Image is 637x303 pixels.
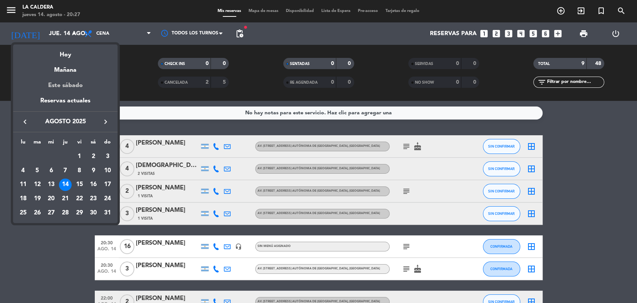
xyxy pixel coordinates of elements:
div: 29 [73,207,86,219]
td: 12 de agosto de 2025 [30,178,44,192]
th: miércoles [44,138,58,149]
div: 16 [87,179,100,191]
div: 28 [59,207,72,219]
td: 14 de agosto de 2025 [58,178,72,192]
div: 1 [73,150,86,163]
div: 22 [73,192,86,205]
span: agosto 2025 [32,117,99,127]
td: 31 de agosto de 2025 [100,206,115,220]
td: AGO. [16,149,72,164]
td: 11 de agosto de 2025 [16,178,30,192]
td: 28 de agosto de 2025 [58,206,72,220]
th: martes [30,138,44,149]
td: 20 de agosto de 2025 [44,192,58,206]
div: Este sábado [13,75,118,96]
div: Reservas actuales [13,96,118,111]
div: 3 [101,150,114,163]
button: keyboard_arrow_right [99,117,112,127]
td: 13 de agosto de 2025 [44,178,58,192]
td: 30 de agosto de 2025 [87,206,101,220]
td: 7 de agosto de 2025 [58,164,72,178]
td: 22 de agosto de 2025 [72,192,87,206]
td: 29 de agosto de 2025 [72,206,87,220]
td: 23 de agosto de 2025 [87,192,101,206]
td: 16 de agosto de 2025 [87,178,101,192]
td: 15 de agosto de 2025 [72,178,87,192]
div: 9 [87,164,100,177]
td: 21 de agosto de 2025 [58,192,72,206]
th: viernes [72,138,87,149]
th: jueves [58,138,72,149]
td: 2 de agosto de 2025 [87,149,101,164]
div: 8 [73,164,86,177]
div: 20 [45,192,57,205]
td: 5 de agosto de 2025 [30,164,44,178]
div: 11 [17,179,29,191]
div: 15 [73,179,86,191]
div: Mañana [13,60,118,75]
td: 17 de agosto de 2025 [100,178,115,192]
div: 25 [17,207,29,219]
th: sábado [87,138,101,149]
td: 6 de agosto de 2025 [44,164,58,178]
div: 21 [59,192,72,205]
div: 17 [101,179,114,191]
th: domingo [100,138,115,149]
td: 26 de agosto de 2025 [30,206,44,220]
div: 19 [31,192,44,205]
th: lunes [16,138,30,149]
div: 7 [59,164,72,177]
i: keyboard_arrow_left [21,117,29,126]
div: 26 [31,207,44,219]
div: 14 [59,179,72,191]
div: 2 [87,150,100,163]
div: 31 [101,207,114,219]
button: keyboard_arrow_left [18,117,32,127]
td: 10 de agosto de 2025 [100,164,115,178]
td: 24 de agosto de 2025 [100,192,115,206]
td: 19 de agosto de 2025 [30,192,44,206]
td: 25 de agosto de 2025 [16,206,30,220]
div: 13 [45,179,57,191]
div: 6 [45,164,57,177]
td: 9 de agosto de 2025 [87,164,101,178]
td: 18 de agosto de 2025 [16,192,30,206]
div: 4 [17,164,29,177]
div: 10 [101,164,114,177]
div: 30 [87,207,100,219]
td: 8 de agosto de 2025 [72,164,87,178]
i: keyboard_arrow_right [101,117,110,126]
td: 1 de agosto de 2025 [72,149,87,164]
td: 4 de agosto de 2025 [16,164,30,178]
div: 18 [17,192,29,205]
div: 12 [31,179,44,191]
div: Hoy [13,44,118,60]
div: 24 [101,192,114,205]
td: 3 de agosto de 2025 [100,149,115,164]
div: 23 [87,192,100,205]
td: 27 de agosto de 2025 [44,206,58,220]
div: 5 [31,164,44,177]
div: 27 [45,207,57,219]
